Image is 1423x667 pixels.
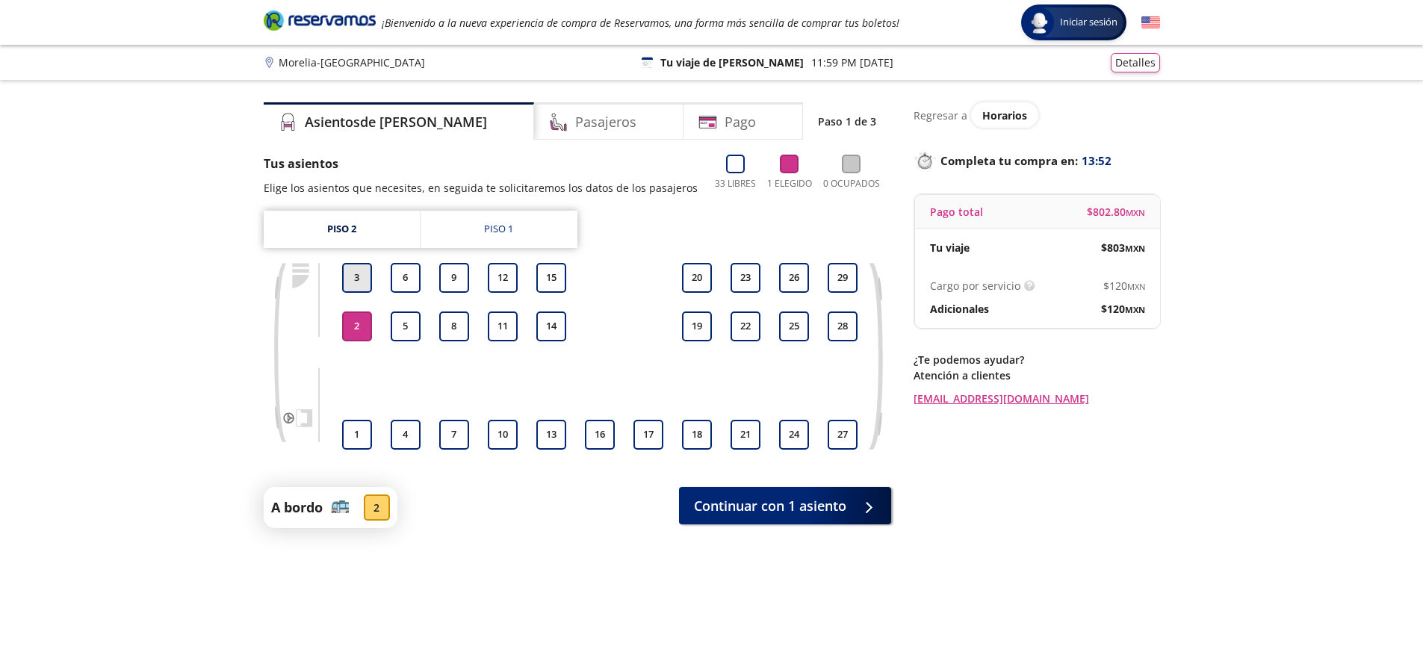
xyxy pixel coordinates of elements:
[488,311,518,341] button: 11
[305,112,487,132] h4: Asientos de [PERSON_NAME]
[731,311,760,341] button: 22
[536,420,566,450] button: 13
[575,112,636,132] h4: Pasajeros
[779,420,809,450] button: 24
[682,311,712,341] button: 19
[731,263,760,293] button: 23
[914,108,967,123] p: Regresar a
[1087,204,1145,220] span: $ 802.80
[914,102,1160,128] div: Regresar a ver horarios
[633,420,663,450] button: 17
[382,16,899,30] em: ¡Bienvenido a la nueva experiencia de compra de Reservamos, una forma más sencilla de comprar tus...
[1125,243,1145,254] small: MXN
[679,487,891,524] button: Continuar con 1 asiento
[271,497,323,518] p: A bordo
[585,420,615,450] button: 16
[1101,301,1145,317] span: $ 120
[1082,152,1112,170] span: 13:52
[930,301,989,317] p: Adicionales
[914,352,1160,367] p: ¿Te podemos ayudar?
[818,114,876,129] p: Paso 1 de 3
[439,263,469,293] button: 9
[682,420,712,450] button: 18
[488,263,518,293] button: 12
[1125,304,1145,315] small: MXN
[1111,53,1160,72] button: Detalles
[421,211,577,248] a: Piso 1
[264,211,420,248] a: Piso 2
[439,420,469,450] button: 7
[914,367,1160,383] p: Atención a clientes
[364,494,390,521] div: 2
[342,263,372,293] button: 3
[264,9,376,31] i: Brand Logo
[1126,207,1145,218] small: MXN
[682,263,712,293] button: 20
[731,420,760,450] button: 21
[391,420,421,450] button: 4
[767,177,812,190] p: 1 Elegido
[982,108,1027,122] span: Horarios
[1127,281,1145,292] small: MXN
[694,496,846,516] span: Continuar con 1 asiento
[264,155,698,173] p: Tus asientos
[342,311,372,341] button: 2
[391,311,421,341] button: 5
[1101,240,1145,255] span: $ 803
[725,112,756,132] h4: Pago
[779,263,809,293] button: 26
[715,177,756,190] p: 33 Libres
[660,55,804,70] p: Tu viaje de [PERSON_NAME]
[264,9,376,36] a: Brand Logo
[264,180,698,196] p: Elige los asientos que necesites, en seguida te solicitaremos los datos de los pasajeros
[779,311,809,341] button: 25
[1103,278,1145,294] span: $ 120
[536,311,566,341] button: 14
[914,150,1160,171] p: Completa tu compra en :
[439,311,469,341] button: 8
[828,263,858,293] button: 29
[930,278,1020,294] p: Cargo por servicio
[1141,13,1160,32] button: English
[823,177,880,190] p: 0 Ocupados
[930,204,983,220] p: Pago total
[1054,15,1123,30] span: Iniciar sesión
[484,222,513,237] div: Piso 1
[488,420,518,450] button: 10
[536,263,566,293] button: 15
[391,263,421,293] button: 6
[828,420,858,450] button: 27
[930,240,970,255] p: Tu viaje
[811,55,893,70] p: 11:59 PM [DATE]
[914,391,1160,406] a: [EMAIL_ADDRESS][DOMAIN_NAME]
[279,55,425,70] p: Morelia - [GEOGRAPHIC_DATA]
[342,420,372,450] button: 1
[828,311,858,341] button: 28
